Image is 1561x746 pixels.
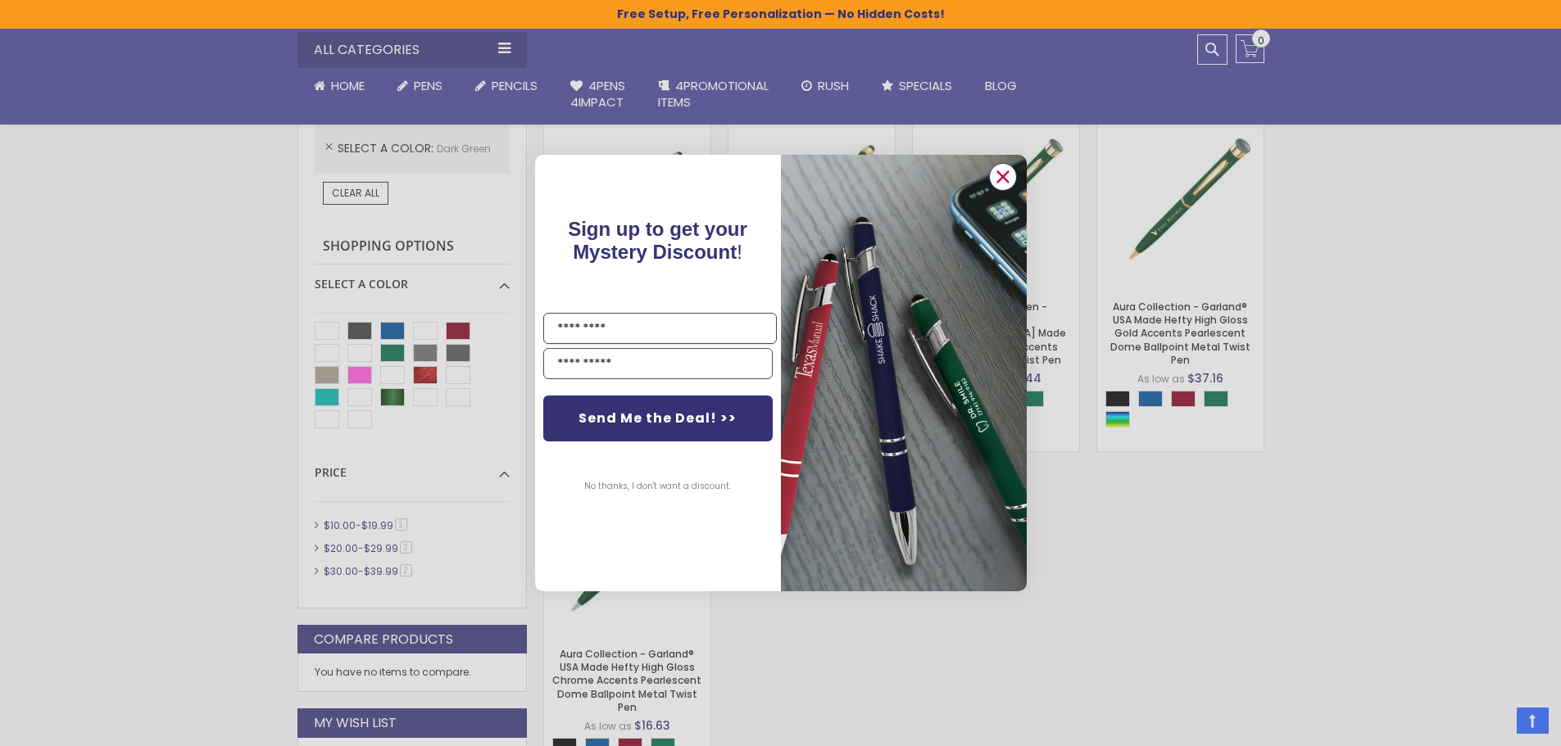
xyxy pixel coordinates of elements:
button: Close dialog [989,163,1017,191]
input: YOUR EMAIL [543,348,773,379]
img: 081b18bf-2f98-4675-a917-09431eb06994.jpeg [781,155,1027,591]
iframe: Google Customer Reviews [1426,702,1561,746]
button: Send Me the Deal! >> [543,396,773,441]
span: ! [568,218,747,263]
span: Sign up to get your Mystery Discount [568,218,747,263]
button: No thanks, I don't want a discount. [576,466,739,507]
